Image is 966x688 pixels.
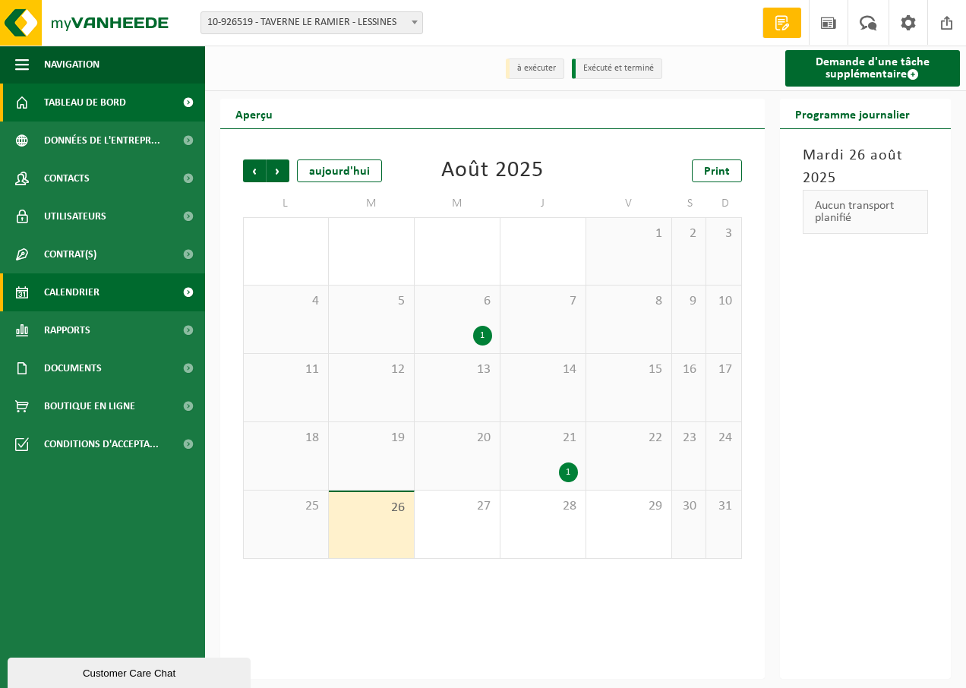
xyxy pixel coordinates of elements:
[44,425,159,463] span: Conditions d'accepta...
[680,361,699,378] span: 16
[803,190,929,234] div: Aucun transport planifié
[714,293,733,310] span: 10
[500,190,586,217] td: J
[704,166,730,178] span: Print
[706,190,741,217] td: D
[559,462,578,482] div: 1
[422,361,492,378] span: 13
[336,361,406,378] span: 12
[336,430,406,447] span: 19
[336,293,406,310] span: 5
[594,361,664,378] span: 15
[780,99,925,128] h2: Programme journalier
[44,349,102,387] span: Documents
[508,498,578,515] span: 28
[44,122,160,159] span: Données de l'entrepr...
[594,226,664,242] span: 1
[422,430,492,447] span: 20
[243,159,266,182] span: Précédent
[267,159,289,182] span: Suivant
[508,293,578,310] span: 7
[594,498,664,515] span: 29
[473,326,492,346] div: 1
[572,58,662,79] li: Exécuté et terminé
[586,190,672,217] td: V
[441,159,544,182] div: Août 2025
[508,430,578,447] span: 21
[714,226,733,242] span: 3
[329,190,415,217] td: M
[44,84,126,122] span: Tableau de bord
[714,361,733,378] span: 17
[680,226,699,242] span: 2
[251,361,320,378] span: 11
[251,498,320,515] span: 25
[785,50,961,87] a: Demande d'une tâche supplémentaire
[297,159,382,182] div: aujourd'hui
[714,430,733,447] span: 24
[201,12,422,33] span: 10-926519 - TAVERNE LE RAMIER - LESSINES
[680,293,699,310] span: 9
[680,498,699,515] span: 30
[336,500,406,516] span: 26
[714,498,733,515] span: 31
[415,190,500,217] td: M
[8,655,254,688] iframe: chat widget
[44,46,99,84] span: Navigation
[220,99,288,128] h2: Aperçu
[594,430,664,447] span: 22
[422,498,492,515] span: 27
[680,430,699,447] span: 23
[44,273,99,311] span: Calendrier
[672,190,707,217] td: S
[200,11,423,34] span: 10-926519 - TAVERNE LE RAMIER - LESSINES
[508,361,578,378] span: 14
[44,197,106,235] span: Utilisateurs
[44,235,96,273] span: Contrat(s)
[44,159,90,197] span: Contacts
[422,293,492,310] span: 6
[251,293,320,310] span: 4
[251,430,320,447] span: 18
[506,58,564,79] li: à exécuter
[692,159,742,182] a: Print
[803,144,929,190] h3: Mardi 26 août 2025
[243,190,329,217] td: L
[44,387,135,425] span: Boutique en ligne
[44,311,90,349] span: Rapports
[594,293,664,310] span: 8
